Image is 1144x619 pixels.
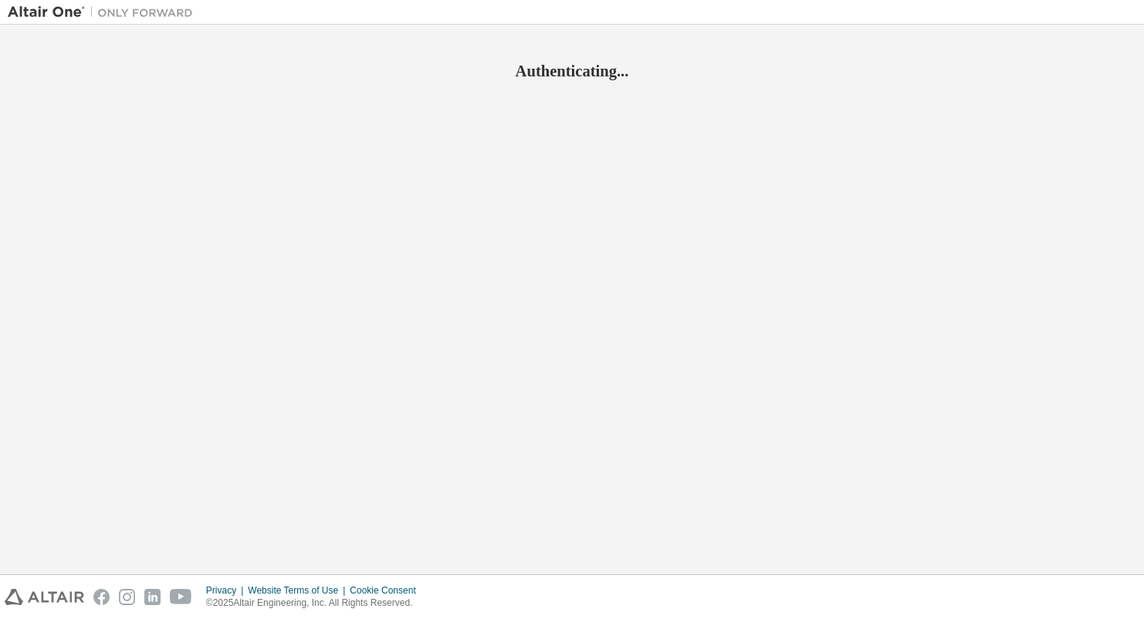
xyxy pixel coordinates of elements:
p: © 2025 Altair Engineering, Inc. All Rights Reserved. [206,597,425,610]
div: Website Terms of Use [248,584,350,597]
img: altair_logo.svg [5,589,84,605]
img: youtube.svg [170,589,192,605]
img: Altair One [8,5,201,20]
img: facebook.svg [93,589,110,605]
h2: Authenticating... [8,61,1136,81]
div: Privacy [206,584,248,597]
img: instagram.svg [119,589,135,605]
div: Cookie Consent [350,584,425,597]
img: linkedin.svg [144,589,161,605]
